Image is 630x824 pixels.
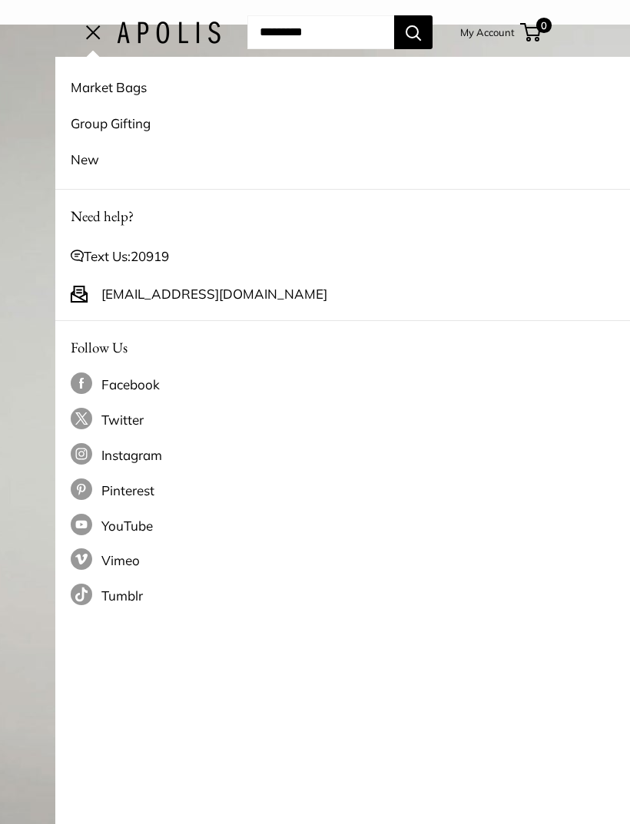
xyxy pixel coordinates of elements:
[522,23,541,41] a: 0
[247,15,394,49] input: Search...
[117,22,220,44] img: Apolis
[536,18,552,33] span: 0
[460,23,515,41] a: My Account
[101,282,327,306] a: [EMAIL_ADDRESS][DOMAIN_NAME]
[84,244,169,269] span: Text Us:
[86,26,101,38] button: Open menu
[131,248,169,264] a: 20919
[394,15,433,49] button: Search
